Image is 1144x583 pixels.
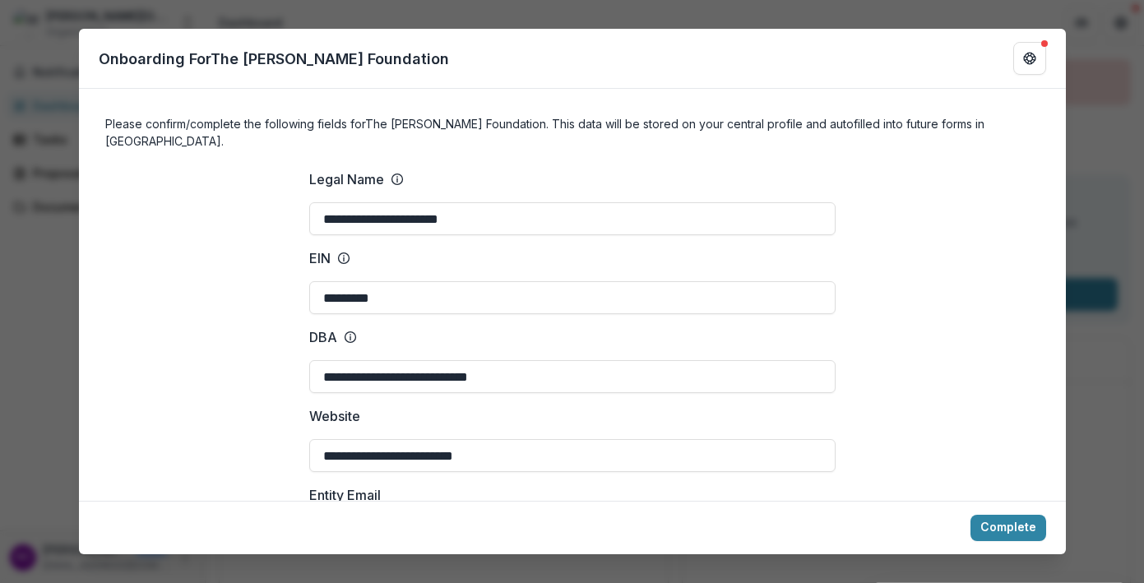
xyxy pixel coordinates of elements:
[309,327,337,347] p: DBA
[105,115,1040,150] h4: Please confirm/complete the following fields for The [PERSON_NAME] Foundation . This data will be...
[99,48,449,70] p: Onboarding For The [PERSON_NAME] Foundation
[309,169,384,189] p: Legal Name
[309,485,381,505] p: Entity Email
[970,515,1046,541] button: Complete
[309,248,331,268] p: EIN
[309,406,360,426] p: Website
[1013,42,1046,75] button: Get Help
